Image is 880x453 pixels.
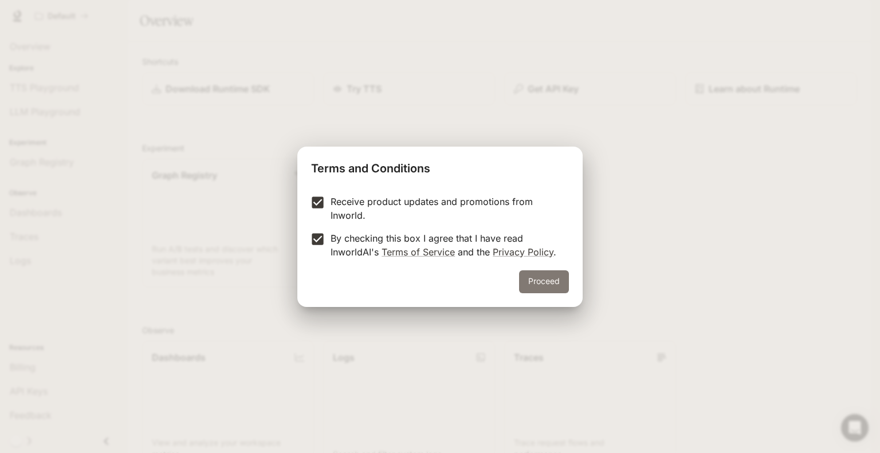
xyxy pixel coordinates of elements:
a: Privacy Policy [493,246,553,258]
button: Proceed [519,270,569,293]
p: Receive product updates and promotions from Inworld. [331,195,560,222]
h2: Terms and Conditions [297,147,583,186]
a: Terms of Service [382,246,455,258]
p: By checking this box I agree that I have read InworldAI's and the . [331,231,560,259]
